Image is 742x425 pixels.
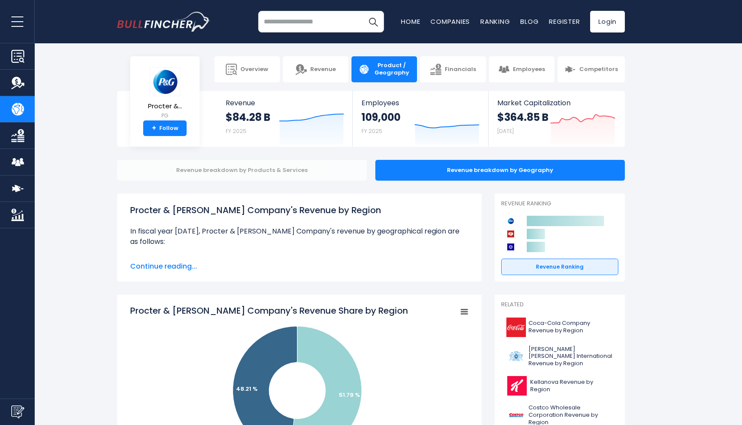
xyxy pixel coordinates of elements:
small: FY 2025 [361,127,382,135]
span: Market Capitalization [497,99,615,107]
text: 48.21 % [236,385,258,393]
p: In fiscal year [DATE], Procter & [PERSON_NAME] Company's revenue by geographical region are as fo... [130,226,469,247]
strong: $364.85 B [497,110,548,124]
small: PG [148,112,182,120]
span: Financials [445,66,476,73]
a: Market Capitalization $364.85 B [DATE] [489,91,624,147]
div: Revenue breakdown by Products & Services [117,160,367,181]
span: Coca-Cola Company Revenue by Region [529,320,613,334]
span: [PERSON_NAME] [PERSON_NAME] International Revenue by Region [529,346,613,368]
h1: Procter & [PERSON_NAME] Company's Revenue by Region [130,204,469,217]
a: Product / Geography [351,56,417,82]
span: Revenue [226,99,344,107]
img: bullfincher logo [117,12,210,32]
a: [PERSON_NAME] [PERSON_NAME] International Revenue by Region [501,344,618,370]
a: Revenue Ranking [501,259,618,275]
span: Procter &... [148,103,182,110]
a: Blog [520,17,538,26]
div: Revenue breakdown by Geography [375,160,625,181]
a: Financials [420,56,486,82]
a: Login [590,11,625,32]
a: +Follow [143,120,187,136]
a: Register [549,17,580,26]
span: Employees [513,66,545,73]
strong: + [152,124,156,132]
img: K logo [506,376,528,396]
a: Go to homepage [117,12,210,32]
img: KO logo [506,318,526,337]
li: $43.50 B [130,254,469,264]
span: Kellanova Revenue by Region [530,379,613,393]
a: Employees [489,56,555,82]
span: Revenue [310,66,336,73]
a: Competitors [558,56,625,82]
p: Revenue Ranking [501,200,618,208]
img: PM logo [506,347,526,366]
img: Kimberly-Clark Corporation competitors logo [506,242,516,252]
a: Companies [430,17,470,26]
a: Overview [214,56,280,82]
span: Employees [361,99,479,107]
p: Related [501,301,618,308]
a: Coca-Cola Company Revenue by Region [501,315,618,339]
strong: $84.28 B [226,110,270,124]
a: Procter &... PG [148,67,183,121]
img: Colgate-Palmolive Company competitors logo [506,229,516,239]
strong: 109,000 [361,110,401,124]
img: COST logo [506,406,526,425]
span: Competitors [579,66,618,73]
a: Revenue [283,56,348,82]
img: Procter & Gamble Company competitors logo [506,216,516,226]
span: Product / Geography [373,62,410,77]
small: FY 2025 [226,127,246,135]
tspan: Procter & [PERSON_NAME] Company's Revenue Share by Region [130,305,408,317]
a: Home [401,17,420,26]
a: Revenue $84.28 B FY 2025 [217,91,353,147]
a: Employees 109,000 FY 2025 [353,91,488,147]
text: 51.79 % [339,391,360,399]
span: Continue reading... [130,261,469,272]
b: Non-US: [139,254,167,264]
a: Ranking [480,17,510,26]
button: Search [362,11,384,32]
a: Kellanova Revenue by Region [501,374,618,398]
small: [DATE] [497,127,514,135]
span: Overview [240,66,268,73]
